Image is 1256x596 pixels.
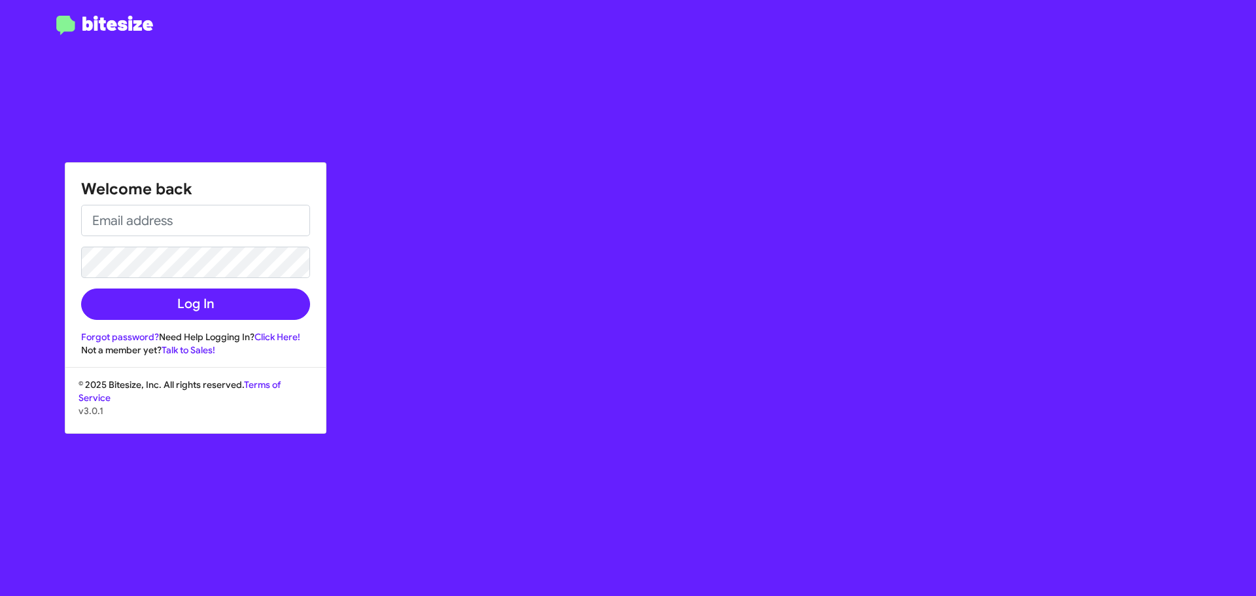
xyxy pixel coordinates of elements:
div: © 2025 Bitesize, Inc. All rights reserved. [65,378,326,433]
p: v3.0.1 [78,404,313,417]
a: Click Here! [254,331,300,343]
button: Log In [81,289,310,320]
input: Email address [81,205,310,236]
div: Not a member yet? [81,343,310,357]
h1: Welcome back [81,179,310,200]
a: Talk to Sales! [162,344,215,356]
div: Need Help Logging In? [81,330,310,343]
a: Forgot password? [81,331,159,343]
